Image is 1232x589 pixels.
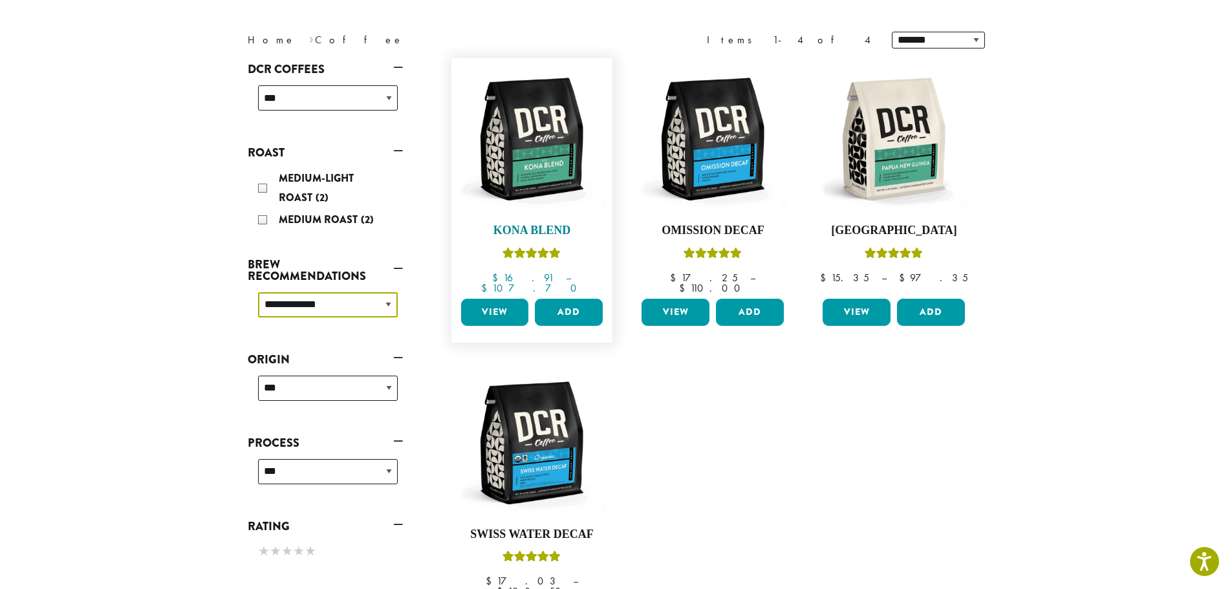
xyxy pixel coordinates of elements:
[248,80,403,126] div: DCR Coffees
[679,281,746,295] bdi: 110.00
[670,271,738,284] bdi: 17.25
[819,65,968,294] a: [GEOGRAPHIC_DATA]Rated 5.00 out of 5
[248,32,597,48] nav: Breadcrumb
[535,299,603,326] button: Add
[899,271,968,284] bdi: 97.35
[707,32,872,48] div: Items 1-4 of 4
[248,515,403,537] a: Rating
[638,65,787,213] img: DCR-12oz-Omission-Decaf-scaled.png
[899,271,910,284] span: $
[248,58,403,80] a: DCR Coffees
[481,281,583,295] bdi: 107.70
[638,224,787,238] h4: Omission Decaf
[503,549,561,568] div: Rated 5.00 out of 5
[881,271,887,284] span: –
[309,28,314,48] span: ›
[461,299,529,326] a: View
[457,65,606,213] img: DCR-12oz-Kona-Blend-Stock-scaled.png
[305,542,316,561] span: ★
[492,271,503,284] span: $
[566,271,571,284] span: –
[481,281,492,295] span: $
[248,432,403,454] a: Process
[248,454,403,500] div: Process
[492,271,554,284] bdi: 16.91
[823,299,891,326] a: View
[248,33,296,47] a: Home
[684,246,742,265] div: Rated 4.33 out of 5
[820,271,831,284] span: $
[248,164,403,237] div: Roast
[248,142,403,164] a: Roast
[638,65,787,294] a: Omission DecafRated 4.33 out of 5
[716,299,784,326] button: Add
[361,212,374,227] span: (2)
[316,190,329,205] span: (2)
[503,246,561,265] div: Rated 5.00 out of 5
[670,271,681,284] span: $
[458,528,607,542] h4: Swiss Water Decaf
[281,542,293,561] span: ★
[486,574,497,588] span: $
[819,224,968,238] h4: [GEOGRAPHIC_DATA]
[819,65,968,213] img: DCR-12oz-Papua-New-Guinea-Stock-scaled.png
[679,281,690,295] span: $
[270,542,281,561] span: ★
[248,537,403,567] div: Rating
[897,299,965,326] button: Add
[258,542,270,561] span: ★
[279,171,354,205] span: Medium-Light Roast
[458,224,607,238] h4: Kona Blend
[457,369,606,517] img: DCR-12oz-FTO-Swiss-Water-Decaf-Stock-scaled.png
[293,542,305,561] span: ★
[642,299,709,326] a: View
[573,574,578,588] span: –
[486,574,561,588] bdi: 17.03
[279,212,361,227] span: Medium Roast
[865,246,923,265] div: Rated 5.00 out of 5
[248,370,403,416] div: Origin
[820,271,869,284] bdi: 15.35
[248,348,403,370] a: Origin
[248,287,403,333] div: Brew Recommendations
[750,271,755,284] span: –
[248,253,403,287] a: Brew Recommendations
[458,65,607,294] a: Kona BlendRated 5.00 out of 5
